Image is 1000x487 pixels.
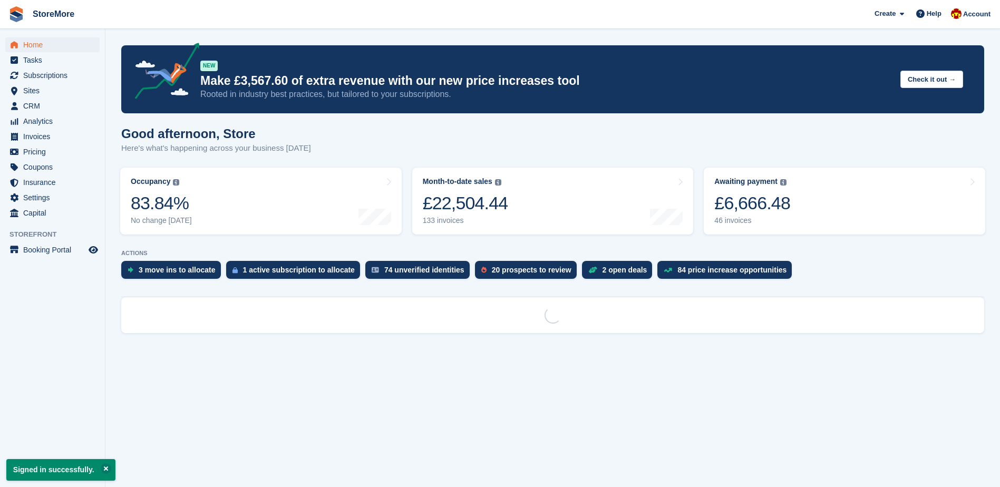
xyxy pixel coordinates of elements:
[5,175,100,190] a: menu
[23,83,86,98] span: Sites
[128,267,133,273] img: move_ins_to_allocate_icon-fdf77a2bb77ea45bf5b3d319d69a93e2d87916cf1d5bf7949dd705db3b84f3ca.svg
[28,5,79,23] a: StoreMore
[173,179,179,186] img: icon-info-grey-7440780725fd019a000dd9b08b2336e03edf1995a4989e88bcd33f0948082b44.svg
[5,68,100,83] a: menu
[5,242,100,257] a: menu
[492,266,571,274] div: 20 prospects to review
[5,37,100,52] a: menu
[121,261,226,284] a: 3 move ins to allocate
[714,192,790,214] div: £6,666.48
[23,129,86,144] span: Invoices
[714,216,790,225] div: 46 invoices
[5,114,100,129] a: menu
[121,250,984,257] p: ACTIONS
[372,267,379,273] img: verify_identity-adf6edd0f0f0b5bbfe63781bf79b02c33cf7c696d77639b501bdc392416b5a36.svg
[582,261,658,284] a: 2 open deals
[423,192,508,214] div: £22,504.44
[588,266,597,274] img: deal-1b604bf984904fb50ccaf53a9ad4b4a5d6e5aea283cecdc64d6e3604feb123c2.svg
[365,261,475,284] a: 74 unverified identities
[875,8,896,19] span: Create
[23,206,86,220] span: Capital
[5,53,100,67] a: menu
[423,177,492,186] div: Month-to-date sales
[5,206,100,220] a: menu
[121,142,311,154] p: Here's what's happening across your business [DATE]
[714,177,778,186] div: Awaiting payment
[963,9,991,20] span: Account
[5,129,100,144] a: menu
[5,190,100,205] a: menu
[664,268,672,272] img: price_increase_opportunities-93ffe204e8149a01c8c9dc8f82e8f89637d9d84a8eef4429ea346261dce0b2c0.svg
[927,8,941,19] span: Help
[87,244,100,256] a: Preview store
[23,242,86,257] span: Booking Portal
[23,190,86,205] span: Settings
[6,459,115,481] p: Signed in successfully.
[603,266,647,274] div: 2 open deals
[704,168,985,235] a: Awaiting payment £6,666.48 46 invoices
[232,267,238,274] img: active_subscription_to_allocate_icon-d502201f5373d7db506a760aba3b589e785aa758c864c3986d89f69b8ff3...
[23,160,86,174] span: Coupons
[23,68,86,83] span: Subscriptions
[900,71,963,88] button: Check it out →
[5,160,100,174] a: menu
[5,144,100,159] a: menu
[243,266,355,274] div: 1 active subscription to allocate
[139,266,216,274] div: 3 move ins to allocate
[780,179,787,186] img: icon-info-grey-7440780725fd019a000dd9b08b2336e03edf1995a4989e88bcd33f0948082b44.svg
[412,168,694,235] a: Month-to-date sales £22,504.44 133 invoices
[384,266,464,274] div: 74 unverified identities
[481,267,487,273] img: prospect-51fa495bee0391a8d652442698ab0144808aea92771e9ea1ae160a38d050c398.svg
[226,261,365,284] a: 1 active subscription to allocate
[475,261,582,284] a: 20 prospects to review
[23,175,86,190] span: Insurance
[23,99,86,113] span: CRM
[23,37,86,52] span: Home
[200,89,892,100] p: Rooted in industry best practices, but tailored to your subscriptions.
[677,266,787,274] div: 84 price increase opportunities
[657,261,797,284] a: 84 price increase opportunities
[200,61,218,71] div: NEW
[495,179,501,186] img: icon-info-grey-7440780725fd019a000dd9b08b2336e03edf1995a4989e88bcd33f0948082b44.svg
[23,144,86,159] span: Pricing
[131,216,192,225] div: No change [DATE]
[5,83,100,98] a: menu
[121,126,311,141] h1: Good afternoon, Store
[951,8,962,19] img: Store More Team
[5,99,100,113] a: menu
[120,168,402,235] a: Occupancy 83.84% No change [DATE]
[23,114,86,129] span: Analytics
[8,6,24,22] img: stora-icon-8386f47178a22dfd0bd8f6a31ec36ba5ce8667c1dd55bd0f319d3a0aa187defe.svg
[131,192,192,214] div: 83.84%
[126,43,200,103] img: price-adjustments-announcement-icon-8257ccfd72463d97f412b2fc003d46551f7dbcb40ab6d574587a9cd5c0d94...
[423,216,508,225] div: 133 invoices
[131,177,170,186] div: Occupancy
[23,53,86,67] span: Tasks
[9,229,105,240] span: Storefront
[200,73,892,89] p: Make £3,567.60 of extra revenue with our new price increases tool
